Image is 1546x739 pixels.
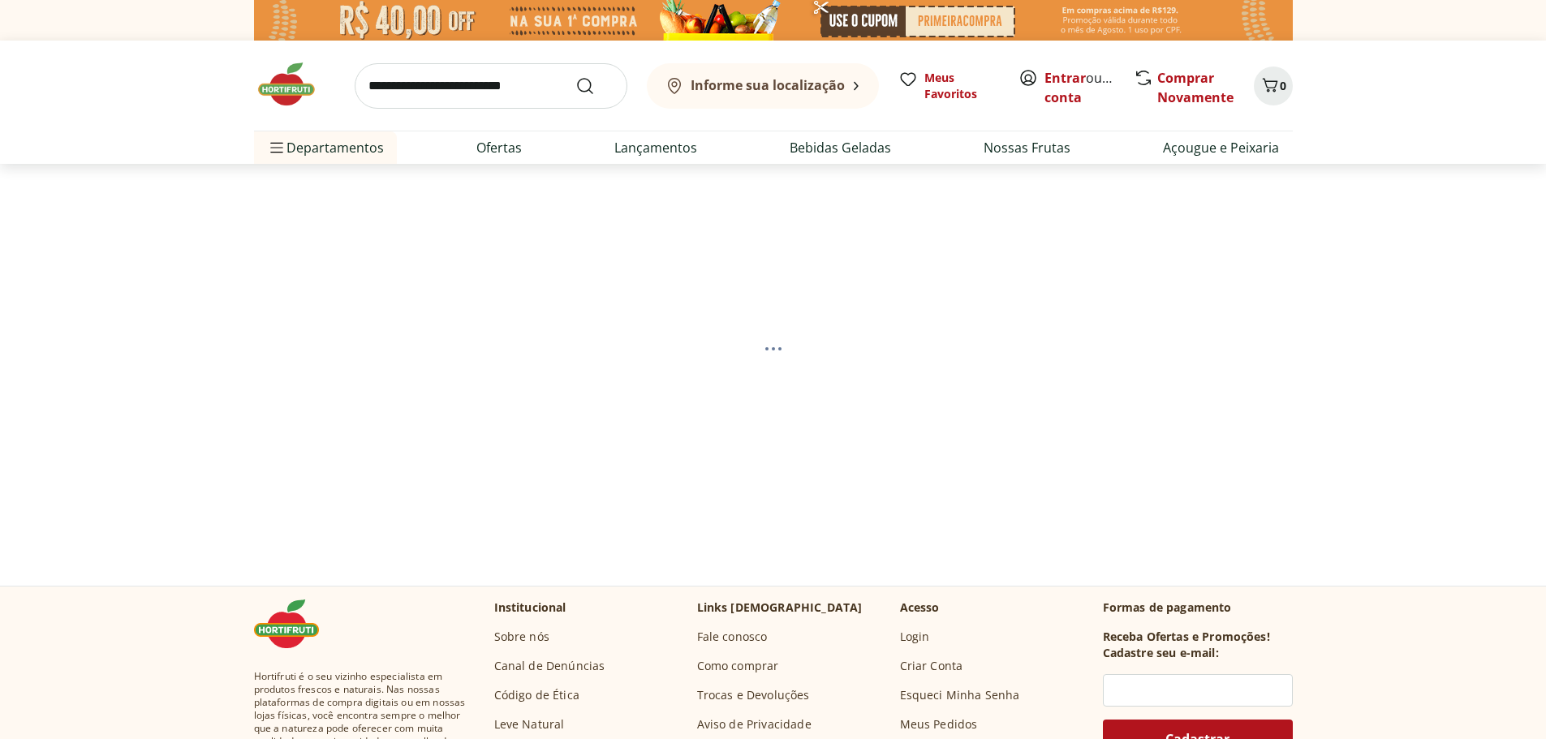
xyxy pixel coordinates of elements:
p: Acesso [900,599,940,616]
p: Institucional [494,599,566,616]
a: Bebidas Geladas [790,138,891,157]
a: Sobre nós [494,629,549,645]
span: Meus Favoritos [924,70,999,102]
img: Hortifruti [254,599,335,648]
a: Criar Conta [900,658,963,674]
img: Hortifruti [254,60,335,109]
span: Departamentos [267,128,384,167]
b: Informe sua localização [691,76,845,94]
a: Ofertas [476,138,522,157]
h3: Cadastre seu e-mail: [1103,645,1219,661]
a: Meus Pedidos [900,716,978,733]
button: Carrinho [1254,67,1293,105]
a: Trocas e Devoluções [697,687,810,703]
button: Submit Search [575,76,614,96]
a: Login [900,629,930,645]
a: Criar conta [1044,69,1134,106]
button: Informe sua localização [647,63,879,109]
a: Açougue e Peixaria [1163,138,1279,157]
a: Comprar Novamente [1157,69,1234,106]
a: Nossas Frutas [984,138,1070,157]
a: Lançamentos [614,138,697,157]
a: Meus Favoritos [898,70,999,102]
a: Canal de Denúncias [494,658,605,674]
button: Menu [267,128,286,167]
span: ou [1044,68,1117,107]
p: Formas de pagamento [1103,599,1293,616]
a: Esqueci Minha Senha [900,687,1020,703]
a: Fale conosco [697,629,768,645]
a: Código de Ética [494,687,579,703]
a: Aviso de Privacidade [697,716,812,733]
a: Entrar [1044,69,1086,87]
a: Como comprar [697,658,779,674]
p: Links [DEMOGRAPHIC_DATA] [697,599,863,616]
input: search [355,63,627,109]
span: 0 [1280,78,1286,93]
h3: Receba Ofertas e Promoções! [1103,629,1270,645]
a: Leve Natural [494,716,565,733]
